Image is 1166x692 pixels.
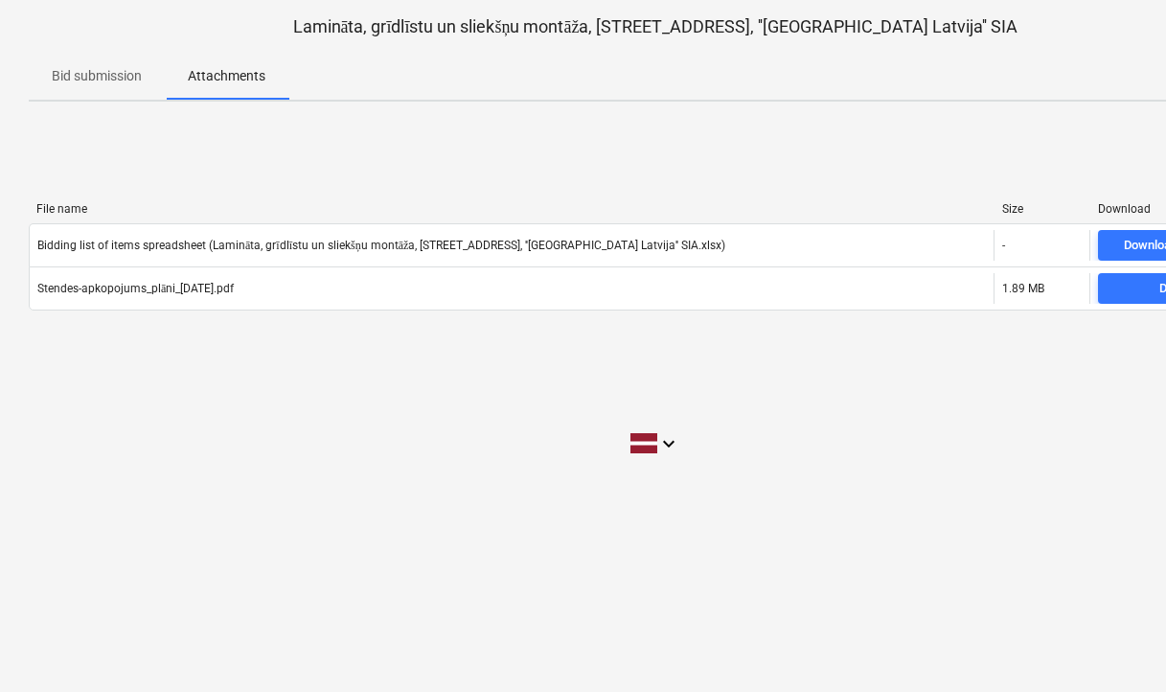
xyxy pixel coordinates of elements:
div: 1.89 MB [1002,282,1044,295]
div: Bidding list of items spreadsheet (Lamināta, grīdlīstu un sliekšņu montāža, [STREET_ADDRESS], ''[... [37,239,725,253]
div: - [1002,239,1005,252]
i: keyboard_arrow_down [657,432,680,455]
div: File name [36,202,987,216]
p: Bid submission [52,66,142,86]
p: Attachments [188,66,265,86]
div: Size [1002,202,1083,216]
div: Stendes-apkopojums_plāni_[DATE].pdf [37,282,234,296]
